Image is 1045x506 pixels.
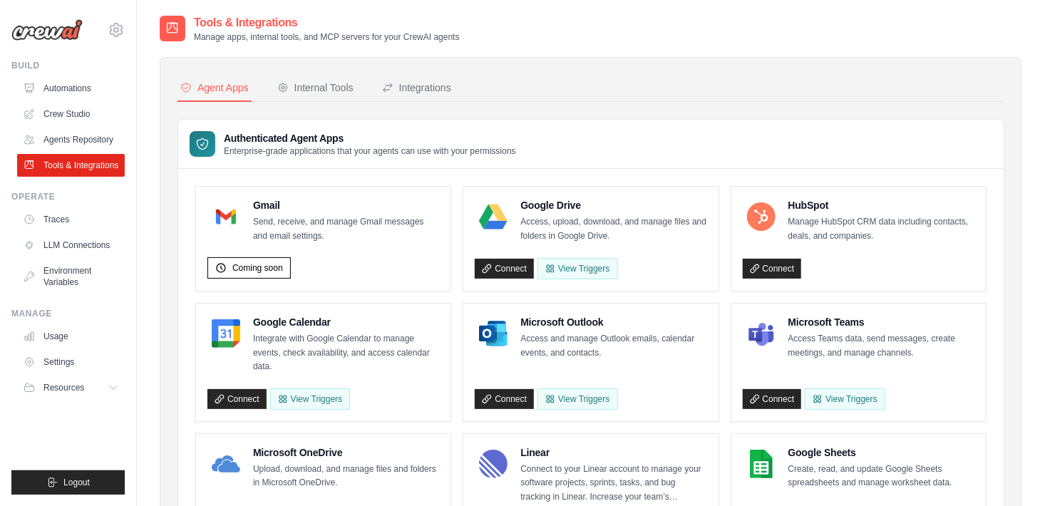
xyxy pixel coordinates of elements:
[11,191,125,202] div: Operate
[382,81,451,95] div: Integrations
[63,477,90,488] span: Logout
[475,389,534,409] a: Connect
[177,75,252,102] button: Agent Apps
[379,75,454,102] button: Integrations
[253,463,439,490] p: Upload, download, and manage files and folders in Microsoft OneDrive.
[17,103,125,125] a: Crew Studio
[194,14,460,31] h2: Tools & Integrations
[253,215,439,243] p: Send, receive, and manage Gmail messages and email settings.
[805,388,885,410] : View Triggers
[747,202,776,231] img: HubSpot Logo
[274,75,356,102] button: Internal Tools
[194,31,460,43] p: Manage apps, internal tools, and MCP servers for your CrewAI agents
[788,215,974,243] p: Manage HubSpot CRM data including contacts, deals, and companies.
[747,450,776,478] img: Google Sheets Logo
[17,77,125,100] a: Automations
[224,145,516,157] p: Enterprise-grade applications that your agents can use with your permissions
[788,332,974,360] p: Access Teams data, send messages, create meetings, and manage channels.
[743,259,802,279] a: Connect
[479,319,508,348] img: Microsoft Outlook Logo
[224,131,516,145] h3: Authenticated Agent Apps
[520,198,706,212] h4: Google Drive
[212,202,240,231] img: Gmail Logo
[277,81,354,95] div: Internal Tools
[479,450,508,478] img: Linear Logo
[17,128,125,151] a: Agents Repository
[747,319,776,348] img: Microsoft Teams Logo
[270,388,350,410] button: View Triggers
[11,308,125,319] div: Manage
[788,463,974,490] p: Create, read, and update Google Sheets spreadsheets and manage worksheet data.
[475,259,534,279] a: Connect
[253,315,439,329] h4: Google Calendar
[537,388,617,410] : View Triggers
[520,215,706,243] p: Access, upload, download, and manage files and folders in Google Drive.
[180,81,249,95] div: Agent Apps
[17,259,125,294] a: Environment Variables
[479,202,508,231] img: Google Drive Logo
[788,198,974,212] h4: HubSpot
[520,332,706,360] p: Access and manage Outlook emails, calendar events, and contacts.
[520,445,706,460] h4: Linear
[11,470,125,495] button: Logout
[520,315,706,329] h4: Microsoft Outlook
[537,258,617,279] : View Triggers
[253,198,439,212] h4: Gmail
[788,315,974,329] h4: Microsoft Teams
[11,19,83,41] img: Logo
[253,445,439,460] h4: Microsoft OneDrive
[520,463,706,505] p: Connect to your Linear account to manage your software projects, sprints, tasks, and bug tracking...
[232,262,283,274] span: Coming soon
[207,389,267,409] a: Connect
[17,376,125,399] button: Resources
[17,154,125,177] a: Tools & Integrations
[17,208,125,231] a: Traces
[17,325,125,348] a: Usage
[43,382,84,393] span: Resources
[743,389,802,409] a: Connect
[17,351,125,373] a: Settings
[11,60,125,71] div: Build
[788,445,974,460] h4: Google Sheets
[253,332,439,374] p: Integrate with Google Calendar to manage events, check availability, and access calendar data.
[17,234,125,257] a: LLM Connections
[212,319,240,348] img: Google Calendar Logo
[212,450,240,478] img: Microsoft OneDrive Logo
